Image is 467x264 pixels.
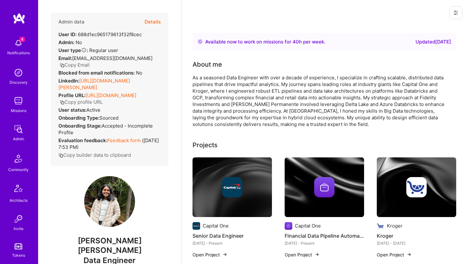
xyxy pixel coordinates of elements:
div: [DATE] - Present [285,240,364,247]
div: Discovery [10,79,28,86]
div: No [58,69,142,76]
a: [URL][DOMAIN_NAME] [85,92,136,98]
strong: Blocked from email notifications: [58,70,136,76]
button: Open Project [285,251,320,258]
h4: Admin data [58,19,85,25]
i: Help [81,47,87,53]
strong: User type : [58,47,88,53]
div: Tokens [12,252,25,259]
img: cover [193,157,272,217]
strong: User status: [58,107,86,113]
strong: Admin: [58,39,74,45]
img: Company logo [222,177,242,197]
div: Notifications [7,49,30,56]
div: Available now to work on missions for h per week . [205,38,325,46]
img: teamwork [12,95,25,107]
div: Regular user [58,47,118,54]
strong: Onboarding Stage: [58,123,102,129]
div: Updated [DATE] [416,38,451,46]
img: Architects [11,182,26,197]
span: 40 [293,39,299,45]
i: icon Copy [60,100,64,105]
img: Company logo [285,222,292,230]
h4: Financial Data Pipeline Automation [285,232,364,240]
div: [DATE] - Present [193,240,272,247]
div: 688d1ec965179613f32f8cec [58,31,142,38]
div: No [58,39,82,46]
div: Projects [193,140,218,150]
img: arrow-right [407,252,412,257]
img: admin teamwork [12,123,25,135]
div: Architects [10,197,28,204]
span: sourced [99,115,118,121]
div: Kroger [387,222,403,229]
img: User Avatar [84,176,135,227]
div: Capital One [203,222,229,229]
span: 4 [20,37,25,42]
div: Capital One [295,222,321,229]
img: Community [11,151,26,166]
button: Copy Email [60,62,90,68]
img: cover [285,157,364,217]
div: Missions [11,107,26,114]
img: Company logo [406,177,427,197]
img: arrow-right [315,252,320,257]
span: Active [86,107,100,113]
img: Company logo [377,222,384,230]
div: About me [193,60,222,69]
h4: Senior Data Engineer [193,232,272,240]
div: Invite [14,225,24,232]
span: [EMAIL_ADDRESS][DOMAIN_NAME] [72,55,152,61]
strong: Evaluation feedback: [58,137,107,143]
button: Copy builder data to clipboard [58,152,131,158]
h4: Kroger [377,232,456,240]
img: cover [377,157,456,217]
button: Copy profile URL [60,99,103,105]
img: Company logo [193,222,200,230]
img: discovery [12,66,25,79]
img: Invite [12,213,25,225]
strong: Profile URL: [58,92,85,98]
div: Community [8,166,29,173]
button: Details [145,13,161,31]
img: tokens [15,243,22,249]
div: ( [DATE] 7:53 PM ) [58,137,161,150]
img: arrow-right [222,252,227,257]
button: Open Project [193,251,227,258]
span: [PERSON_NAME] [PERSON_NAME] [51,236,168,255]
strong: Onboarding Type: [58,115,99,121]
i: icon Copy [60,63,64,68]
button: Open Project [377,251,412,258]
a: [URL][DOMAIN_NAME][PERSON_NAME] [58,78,130,90]
i: icon Copy [58,153,63,158]
div: Admin [13,135,24,142]
strong: User ID: [58,31,77,37]
strong: LinkedIn: [58,78,79,84]
img: Company logo [314,177,335,197]
a: Feedback form [107,137,141,143]
img: Availability [198,39,203,44]
span: Accepted - Incomplete Profile [58,123,153,135]
strong: Email: [58,55,72,61]
div: As a seasoned Data Engineer with over a decade of experience, I specialize in crafting scalable, ... [193,74,447,128]
div: [DATE] - [DATE] [377,240,456,247]
img: logo [13,13,25,24]
img: bell [12,37,25,49]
